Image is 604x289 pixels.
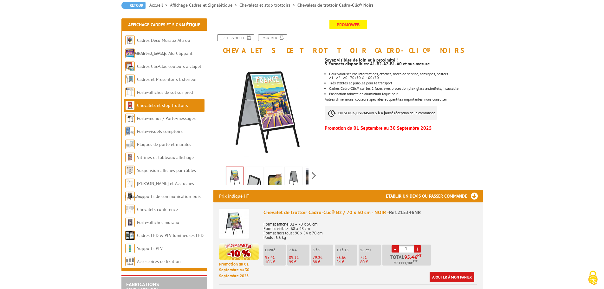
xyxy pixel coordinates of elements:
span: 79.2 [313,255,320,260]
img: Cookies (fenêtre modale) [585,270,601,286]
img: Vitrines et tableaux affichage [125,153,135,162]
sup: HT [417,253,421,258]
sup: TTC [413,259,418,263]
p: € [360,255,381,260]
a: Cadres Clic-Clac couleurs à clapet [137,63,201,69]
img: Porte-menus / Porte-messages [125,114,135,123]
a: Porte-affiches de sol sur pied [137,89,193,95]
p: Total [384,254,431,266]
img: Cadres Deco Muraux Alu ou Bois [125,36,135,45]
a: Suspension affiches par câbles [137,167,196,173]
a: Accessoires de fixation [137,259,181,264]
p: 106 € [265,260,286,264]
img: Supports PLV [125,244,135,253]
a: Supports de communication bois [137,194,201,199]
a: Vitrines et tableaux affichage [137,154,194,160]
a: Supports PLV [137,246,163,251]
p: Prix indiqué HT [219,190,249,202]
img: Cimaises et Accroches tableaux [125,179,135,188]
img: Chevalets et stop trottoirs [125,101,135,110]
a: Porte-visuels comptoirs [137,128,183,134]
p: 10 à 15 [336,248,357,252]
a: Porte-menus / Porte-messages [137,115,196,121]
img: chevalet_trottoir_cadroclic_215346nr.jpg [213,57,320,164]
p: Promotion du 01 Septembre au 30 Septembre 2025 [219,261,259,279]
li: Fabrication robuste en aluminium laqué noir [329,92,483,96]
p: 84 € [336,260,357,264]
span: 72 [360,255,365,260]
a: [PERSON_NAME] et Accroches tableaux [125,181,194,199]
a: Plaques de porte et murales [137,141,191,147]
span: Promoweb [329,20,367,29]
img: 215346nr_details.jpg [247,168,262,187]
img: chevalet_trottoir_cadroclic_215346nr.jpg [226,167,243,187]
div: Autres dimensions, couleurs spéciales et quantités importantes, nous consulter [325,54,487,133]
a: Cadres Deco Muraux Alu ou [GEOGRAPHIC_DATA] [125,37,190,56]
a: Cadres et Présentoirs Extérieur [137,76,197,82]
p: 16 et + [360,248,381,252]
p: Pour valoriser vos informations, affiches, notes de service, consignes, posters [329,72,483,76]
p: Format affiche B2 – 70 x 50 cm Format visible : 68 x 48 cm Format hors tout : 90 x 54 x 70 cm Poi... [263,218,477,240]
img: Accessoires de fixation [125,257,135,266]
li: Chevalets de trottoir Cadro-Clic® Noirs [297,2,373,8]
img: Cadres Clic-Clac couleurs à clapet [125,62,135,71]
img: 215346nr_zoom_produit.jpg [266,168,282,187]
span: 95.4 [404,254,414,259]
img: Chevalets conférence [125,205,135,214]
p: € [289,255,309,260]
div: Chevalet de trottoir Cadro-Clic® B2 / 70 x 50 cm - NOIR - [263,209,477,216]
p: € [336,255,357,260]
span: 75.6 [336,255,344,260]
h3: Etablir un devis ou passer commande [386,190,483,202]
img: chevalet_trottoir_cadroclic_215346nr_2.jpg [306,168,321,187]
img: Porte-affiches de sol sur pied [125,88,135,97]
a: Chevalets et stop trottoirs [239,2,297,8]
button: Cookies (fenêtre modale) [582,267,604,289]
a: Cadres LED & PLV lumineuses LED [137,233,204,238]
a: Chevalets conférence [137,207,178,212]
span: 89.1 [289,255,296,260]
a: Ajouter à mon panier [430,272,474,282]
a: Retour [121,2,146,9]
img: Cadres LED & PLV lumineuses LED [125,231,135,240]
p: 2 à 4 [289,248,309,252]
a: Affichage Cadres et Signalétique [128,22,200,28]
span: 114,48 [400,260,411,266]
p: 80 € [360,260,381,264]
img: Chevalet de trottoir Cadro-Clic® B2 / 70 x 50 cm - NOIR [219,209,249,239]
img: Porte-visuels comptoirs [125,127,135,136]
p: € [265,255,286,260]
a: Imprimer [258,34,287,41]
img: chevalet_trottoir_cadroclic_215346nr_1.jpg [286,168,301,187]
li: Très stables et pliables pour le transport [329,81,483,85]
p: 5 à 9 [313,248,333,252]
p: Soyez visibles de loin et à proximité ! [325,58,483,62]
span: € [414,254,417,259]
p: 5 Formats disponibles: A1-B2-A2-B1-A0 et sur-mesure [325,62,483,66]
span: Next [311,170,317,181]
a: Accueil [149,2,170,8]
p: Cadres Cadro-Clic® sur les 2 faces avec protection plexiglass antireflets, incassable. [329,87,483,90]
p: A1 - A2 - A0 - 70x50 & 100x70 [329,76,483,80]
span: Soit € [394,260,418,266]
a: Affichage Cadres et Signalétique [170,2,239,8]
a: - [392,245,399,253]
img: Cadres et Présentoirs Extérieur [125,75,135,84]
a: Porte-affiches muraux [137,220,179,225]
p: Promotion du 01 Septembre au 30 Septembre 2025 [325,126,483,130]
img: Suspension affiches par câbles [125,166,135,175]
img: promotion [219,243,259,260]
span: Réf.215346NR [389,209,421,215]
a: + [414,245,421,253]
p: 99 € [289,260,309,264]
p: à réception de la commande [325,106,437,120]
p: 88 € [313,260,333,264]
a: Chevalets et stop trottoirs [137,102,188,108]
img: Porte-affiches muraux [125,218,135,227]
a: Cadres Clic-Clac Alu Clippant [137,50,192,56]
span: 95.4 [265,255,273,260]
a: Fiche produit [217,34,254,41]
p: L'unité [265,248,286,252]
p: € [313,255,333,260]
strong: EN STOCK, LIVRAISON 3 à 4 jours [338,110,392,115]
